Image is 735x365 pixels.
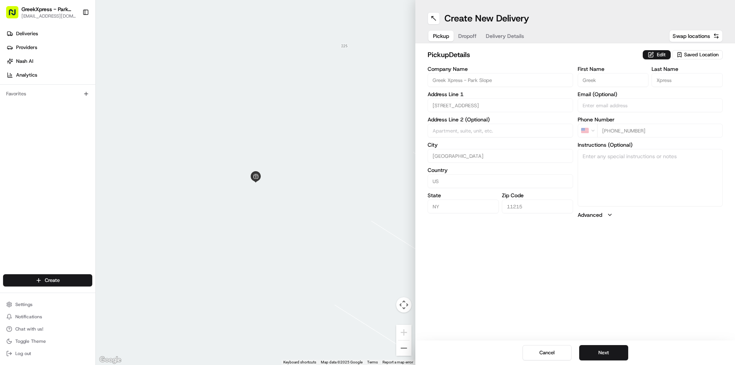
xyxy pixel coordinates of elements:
span: Map data ©2025 Google [321,360,363,364]
button: Chat with us! [3,324,92,334]
input: Enter address [428,98,573,112]
div: 📗 [8,151,14,157]
button: Map camera controls [396,297,412,313]
span: Deliveries [16,30,38,37]
span: Dropoff [458,32,477,40]
h2: pickup Details [428,49,638,60]
label: Company Name [428,66,573,72]
label: State [428,193,499,198]
label: Advanced [578,211,602,219]
button: Keyboard shortcuts [283,360,316,365]
button: GreekXpress - Park Slope [21,5,76,13]
a: Nash AI [3,55,95,67]
button: Notifications [3,311,92,322]
a: Deliveries [3,28,95,40]
input: Clear [20,49,126,57]
a: Analytics [3,69,95,81]
span: API Documentation [72,151,123,158]
input: Enter phone number [597,124,723,137]
a: Terms (opens in new tab) [367,360,378,364]
img: Google [98,355,123,365]
img: 8016278978528_b943e370aa5ada12b00a_72.png [16,73,30,87]
div: Favorites [3,88,92,100]
label: Country [428,167,573,173]
div: 💻 [65,151,71,157]
p: Welcome 👋 [8,31,139,43]
span: Knowledge Base [15,151,59,158]
span: Pickup [433,32,449,40]
button: Swap locations [669,30,723,42]
button: Cancel [523,345,572,360]
div: Start new chat [34,73,126,81]
span: Analytics [16,72,37,79]
button: Toggle Theme [3,336,92,347]
img: 1736555255976-a54dd68f-1ca7-489b-9aae-adbdc363a1c4 [15,119,21,125]
input: Enter state [428,200,499,213]
label: Instructions (Optional) [578,142,723,147]
button: Zoom in [396,325,412,340]
div: We're available if you need us! [34,81,105,87]
span: Chat with us! [15,326,43,332]
span: Delivery Details [486,32,524,40]
a: Providers [3,41,95,54]
input: Enter first name [578,73,649,87]
label: Zip Code [502,193,573,198]
label: Address Line 2 (Optional) [428,117,573,122]
span: Settings [15,301,33,308]
a: 📗Knowledge Base [5,147,62,161]
span: [PERSON_NAME] [24,119,62,125]
label: Phone Number [578,117,723,122]
button: Advanced [578,211,723,219]
div: Past conversations [8,100,51,106]
a: 💻API Documentation [62,147,126,161]
span: Nash AI [16,58,33,65]
span: Toggle Theme [15,338,46,344]
label: City [428,142,573,147]
button: GreekXpress - Park Slope[EMAIL_ADDRESS][DOMAIN_NAME] [3,3,79,21]
span: Pylon [76,169,93,175]
img: Brigitte Vinadas [8,111,20,124]
input: Enter email address [578,98,723,112]
span: Saved Location [684,51,719,58]
input: Enter last name [652,73,723,87]
button: Saved Location [672,49,723,60]
a: Open this area in Google Maps (opens a new window) [98,355,123,365]
img: 1736555255976-a54dd68f-1ca7-489b-9aae-adbdc363a1c4 [8,73,21,87]
h1: Create New Delivery [444,12,529,25]
span: [DATE] [68,119,83,125]
button: Next [579,345,628,360]
button: [EMAIL_ADDRESS][DOMAIN_NAME] [21,13,76,19]
label: First Name [578,66,649,72]
button: Edit [643,50,671,59]
button: See all [119,98,139,107]
span: Notifications [15,314,42,320]
label: Email (Optional) [578,92,723,97]
input: Enter country [428,174,573,188]
button: Log out [3,348,92,359]
input: Enter city [428,149,573,163]
label: Address Line 1 [428,92,573,97]
input: Enter company name [428,73,573,87]
a: Powered byPylon [54,169,93,175]
input: Enter zip code [502,200,573,213]
button: Zoom out [396,340,412,356]
span: Create [45,277,60,284]
button: Create [3,274,92,286]
span: Log out [15,350,31,357]
span: Swap locations [673,32,710,40]
img: Nash [8,8,23,23]
span: • [64,119,66,125]
label: Last Name [652,66,723,72]
a: Report a map error [382,360,413,364]
input: Apartment, suite, unit, etc. [428,124,573,137]
span: Providers [16,44,37,51]
button: Start new chat [130,75,139,85]
button: Settings [3,299,92,310]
